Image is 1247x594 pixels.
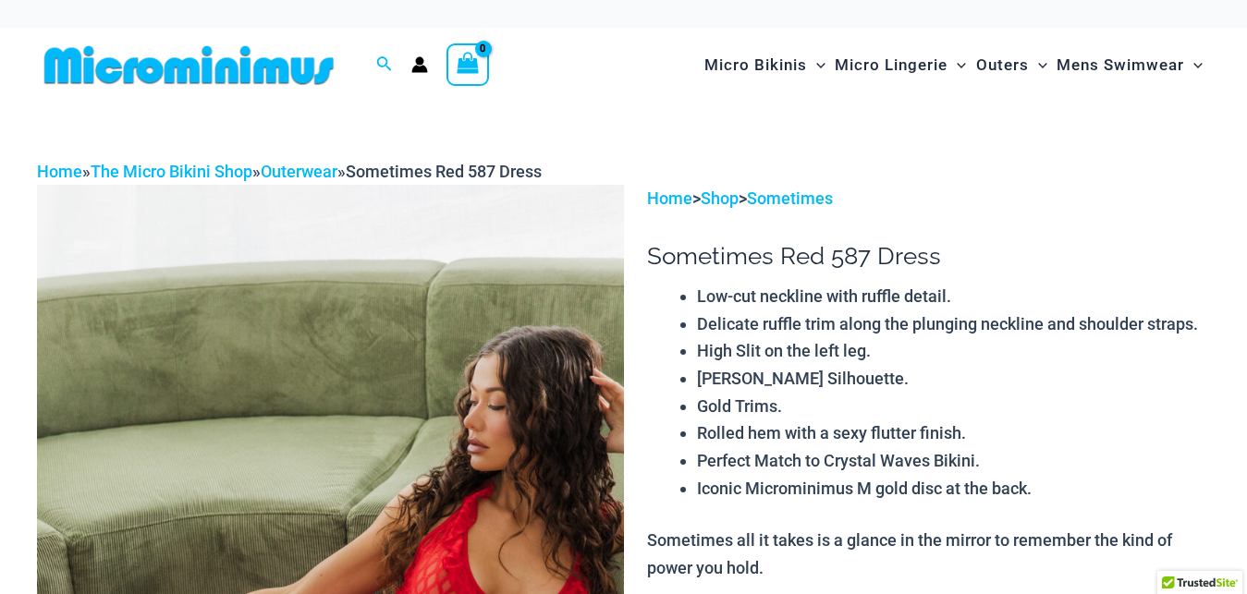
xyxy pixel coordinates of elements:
span: Menu Toggle [1029,42,1047,89]
li: Iconic Microminimus M gold disc at the back. [697,475,1210,503]
a: OutersMenu ToggleMenu Toggle [972,37,1052,93]
img: MM SHOP LOGO FLAT [37,44,341,86]
a: View Shopping Cart, empty [446,43,489,86]
span: Menu Toggle [947,42,966,89]
a: Outerwear [261,162,337,181]
li: Perfect Match to Crystal Waves Bikini. [697,447,1210,475]
a: Search icon link [376,54,393,77]
p: > > [647,185,1210,212]
h1: Sometimes Red 587 Dress [647,242,1210,271]
span: Mens Swimwear [1057,42,1184,89]
span: Micro Bikinis [704,42,807,89]
nav: Site Navigation [697,34,1210,96]
li: [PERSON_NAME] Silhouette. [697,365,1210,393]
li: Low-cut neckline with ruffle detail. [697,283,1210,310]
a: Mens SwimwearMenu ToggleMenu Toggle [1052,37,1207,93]
a: Micro BikinisMenu ToggleMenu Toggle [700,37,830,93]
span: Sometimes Red 587 Dress [346,162,542,181]
li: High Slit on the left leg. [697,337,1210,365]
a: Sometimes [747,188,833,208]
li: Gold Trims. [697,393,1210,420]
a: Account icon link [411,56,428,73]
li: Rolled hem with a sexy flutter finish. [697,419,1210,447]
a: Home [647,188,692,208]
span: Outers [976,42,1029,89]
span: Micro Lingerie [835,42,947,89]
a: Micro LingerieMenu ToggleMenu Toggle [830,37,971,93]
a: Home [37,162,82,181]
span: » » » [37,162,542,181]
span: Menu Toggle [807,42,825,89]
a: Shop [701,188,739,208]
a: The Micro Bikini Shop [91,162,252,181]
span: Menu Toggle [1184,42,1203,89]
li: Delicate ruffle trim along the plunging neckline and shoulder straps. [697,310,1210,338]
